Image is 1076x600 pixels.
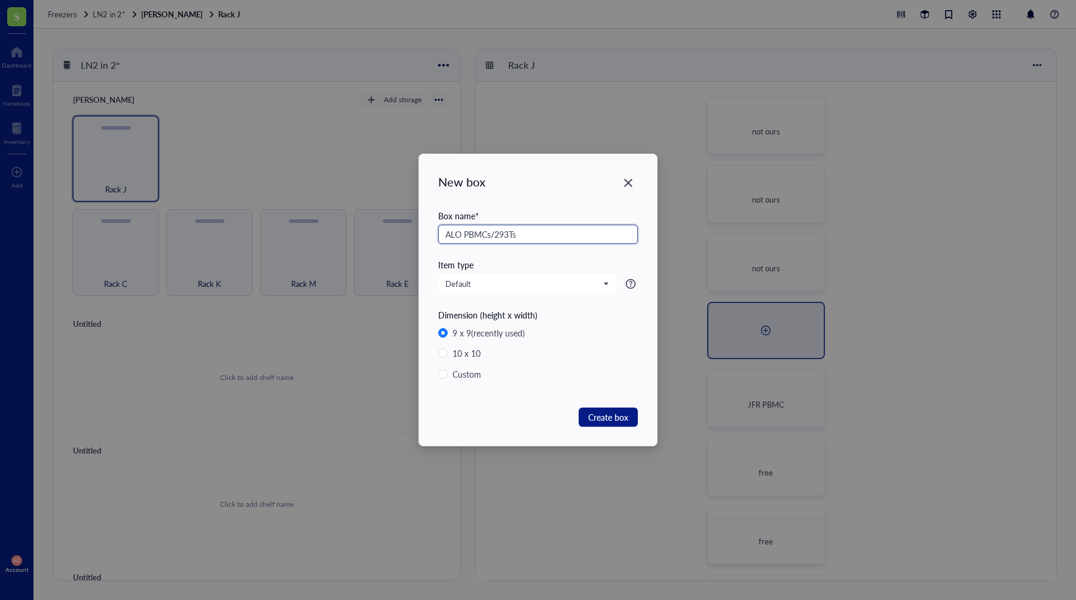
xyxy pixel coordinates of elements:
[438,173,485,190] div: New box
[453,347,481,360] div: 10 x 10
[438,258,638,271] div: Item type
[619,173,638,192] button: Close
[619,176,638,190] span: Close
[438,308,638,322] div: Dimension (height x width)
[438,225,638,244] input: e.g. DNA protein
[453,326,525,339] div: 9 x 9 (recently used)
[438,209,638,222] div: Box name
[445,278,608,289] span: Default
[588,411,628,424] span: Create box
[453,368,481,381] div: Custom
[579,408,638,427] button: Create box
